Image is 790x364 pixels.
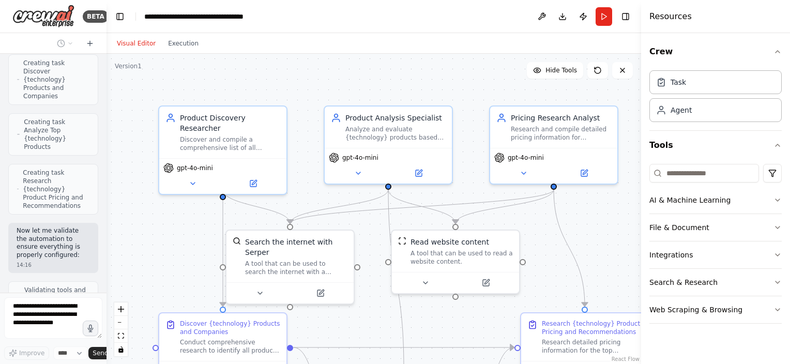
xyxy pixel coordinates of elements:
span: Creating task Analyze Top {technology} Products [24,118,89,151]
span: Validating tools and automation workflow [24,286,89,311]
button: Crew [649,37,782,66]
button: Visual Editor [111,37,162,50]
div: Analyze and evaluate {technology} products based on their capabilities, features, and market posi... [345,125,446,142]
div: Task [671,77,686,87]
button: Integrations [649,241,782,268]
img: Logo [12,5,74,28]
nav: breadcrumb [144,11,261,22]
button: File & Document [649,214,782,241]
button: Switch to previous chat [53,37,78,50]
g: Edge from c206f2cc-c806-4c09-8e53-1411db27fb07 to 6fdd2a96-44d2-4d90-be35-c11cef5f3170 [285,189,559,223]
div: ScrapeWebsiteToolRead website contentA tool that can be used to read a website content. [391,230,520,294]
span: Creating task Discover {technology} Products and Companies [23,59,89,100]
button: Search & Research [649,269,782,296]
button: Open in side panel [555,167,613,179]
div: Product Discovery Researcher [180,113,280,133]
div: Discover and compile a comprehensive list of all products and companies that provide {technology}... [180,135,280,152]
g: Edge from 182db96e-ab63-49ec-af64-5f8b9a759ab3 to 6fdd2a96-44d2-4d90-be35-c11cef5f3170 [218,189,295,223]
button: toggle interactivity [114,343,128,356]
div: Research detailed pricing information for the top {technology} products identified in previous an... [542,338,642,355]
h4: Resources [649,10,692,23]
div: Read website content [411,237,489,247]
div: 14:16 [17,261,90,269]
button: Execution [162,37,205,50]
span: Send [93,349,108,357]
div: Research and compile detailed pricing information for {technology} products and provide strategic... [511,125,611,142]
span: gpt-4o-mini [508,154,544,162]
button: Open in side panel [291,287,350,299]
button: Improve [4,346,49,360]
button: Hide right sidebar [618,9,633,24]
div: A tool that can be used to read a website content. [411,249,513,266]
g: Edge from 7de08cc1-ff52-40d0-9a86-f7732008920e to 6fdd2a96-44d2-4d90-be35-c11cef5f3170 [285,189,393,223]
span: Hide Tools [545,66,577,74]
button: Open in side panel [224,177,282,190]
button: zoom in [114,302,128,316]
span: Improve [19,349,44,357]
g: Edge from e5765113-6151-49ad-bfcd-b8c2f801a3a5 to 2136fe59-5e03-4707-846f-75751d3e434f [293,342,514,353]
button: Hide left sidebar [113,9,127,24]
div: Product Discovery ResearcherDiscover and compile a comprehensive list of all products and compani... [158,105,287,195]
button: Start a new chat [82,37,98,50]
button: Open in side panel [457,277,515,289]
button: Open in side panel [389,167,448,179]
img: SerperDevTool [233,237,241,245]
p: Now let me validate the automation to ensure everything is properly configured: [17,227,90,259]
button: Hide Tools [527,62,583,79]
div: Agent [671,105,692,115]
span: Creating task Research {technology} Product Pricing and Recommendations [23,169,89,210]
div: Research {technology} Product Pricing and Recommendations [542,320,642,336]
button: AI & Machine Learning [649,187,782,214]
a: React Flow attribution [612,356,640,362]
div: Version 1 [115,62,142,70]
button: zoom out [114,316,128,329]
span: gpt-4o-mini [177,164,213,172]
button: Web Scraping & Browsing [649,296,782,323]
img: ScrapeWebsiteTool [398,237,406,245]
div: BETA [83,10,109,23]
div: Pricing Research AnalystResearch and compile detailed pricing information for {technology} produc... [489,105,618,185]
div: Product Analysis SpecialistAnalyze and evaluate {technology} products based on their capabilities... [324,105,453,185]
div: Product Analysis Specialist [345,113,446,123]
div: SerperDevToolSearch the internet with SerperA tool that can be used to search the internet with a... [225,230,355,305]
div: Pricing Research Analyst [511,113,611,123]
div: Conduct comprehensive research to identify all products and companies that provide {technology} s... [180,338,280,355]
button: Send [88,347,120,359]
div: A tool that can be used to search the internet with a search_query. Supports different search typ... [245,260,347,276]
button: fit view [114,329,128,343]
button: Click to speak your automation idea [83,321,98,336]
div: Search the internet with Serper [245,237,347,257]
div: React Flow controls [114,302,128,356]
span: gpt-4o-mini [342,154,378,162]
g: Edge from 182db96e-ab63-49ec-af64-5f8b9a759ab3 to e5765113-6151-49ad-bfcd-b8c2f801a3a5 [218,189,228,306]
button: Tools [649,131,782,160]
div: Crew [649,66,782,130]
g: Edge from c206f2cc-c806-4c09-8e53-1411db27fb07 to 2136fe59-5e03-4707-846f-75751d3e434f [549,189,590,306]
div: Tools [649,160,782,332]
g: Edge from c206f2cc-c806-4c09-8e53-1411db27fb07 to f216604f-b805-48db-aa73-35f00f40cca4 [450,189,559,223]
div: Discover {technology} Products and Companies [180,320,280,336]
